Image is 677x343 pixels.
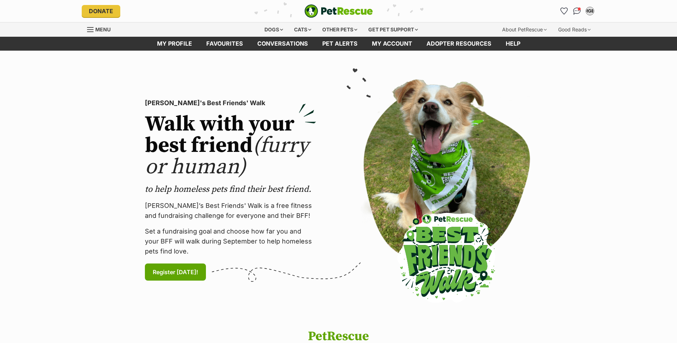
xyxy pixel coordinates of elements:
[304,4,373,18] a: PetRescue
[559,5,570,17] a: Favourites
[145,184,316,195] p: to help homeless pets find their best friend.
[289,22,316,37] div: Cats
[497,22,552,37] div: About PetRescue
[145,132,309,180] span: (furry or human)
[199,37,250,51] a: Favourites
[145,98,316,108] p: [PERSON_NAME]'s Best Friends' Walk
[571,5,583,17] a: Conversations
[153,268,198,276] span: Register [DATE]!
[573,7,581,15] img: chat-41dd97257d64d25036548639549fe6c8038ab92f7586957e7f3b1b290dea8141.svg
[145,263,206,281] a: Register [DATE]!
[365,37,419,51] a: My account
[584,5,596,17] button: My account
[586,7,593,15] div: RGB
[150,37,199,51] a: My profile
[259,22,288,37] div: Dogs
[363,22,423,37] div: Get pet support
[304,4,373,18] img: logo-e224e6f780fb5917bec1dbf3a21bbac754714ae5b6737aabdf751b685950b380.svg
[145,114,316,178] h2: Walk with your best friend
[315,37,365,51] a: Pet alerts
[145,201,316,221] p: [PERSON_NAME]’s Best Friends' Walk is a free fitness and fundraising challenge for everyone and t...
[95,26,111,32] span: Menu
[145,226,316,256] p: Set a fundraising goal and choose how far you and your BFF will walk during September to help hom...
[82,5,120,17] a: Donate
[317,22,362,37] div: Other pets
[553,22,596,37] div: Good Reads
[499,37,527,51] a: Help
[419,37,499,51] a: Adopter resources
[87,22,116,35] a: Menu
[250,37,315,51] a: conversations
[559,5,596,17] ul: Account quick links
